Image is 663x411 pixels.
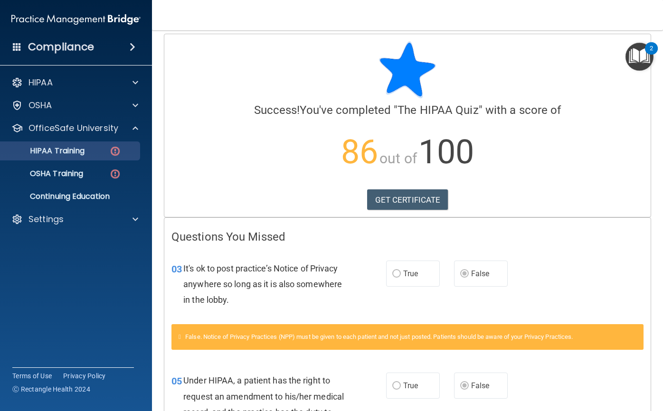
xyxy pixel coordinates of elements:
p: OfficeSafe University [28,122,118,134]
h4: Compliance [28,40,94,54]
span: out of [379,150,417,167]
img: PMB logo [11,10,141,29]
input: False [460,383,469,390]
img: danger-circle.6113f641.png [109,145,121,157]
span: 86 [341,132,378,171]
p: Settings [28,214,64,225]
input: True [392,271,401,278]
a: HIPAA [11,77,138,88]
span: Ⓒ Rectangle Health 2024 [12,384,90,394]
div: 2 [650,48,653,61]
a: OfficeSafe University [11,122,138,134]
span: False [471,381,490,390]
img: blue-star-rounded.9d042014.png [379,41,436,98]
span: It's ok to post practice’s Notice of Privacy anywhere so long as it is also somewhere in the lobby. [183,263,342,305]
p: OSHA Training [6,169,83,178]
h4: Questions You Missed [171,231,644,243]
a: Terms of Use [12,371,52,381]
img: danger-circle.6113f641.png [109,168,121,180]
button: Open Resource Center, 2 new notifications [625,43,654,71]
span: True [403,269,418,278]
p: Continuing Education [6,192,136,201]
a: Settings [11,214,138,225]
span: Success! [254,103,300,117]
span: True [403,381,418,390]
a: GET CERTIFICATE [367,189,448,210]
a: OSHA [11,100,138,111]
p: OSHA [28,100,52,111]
span: False. Notice of Privacy Practices (NPP) must be given to each patient and not just posted. Patie... [185,333,573,340]
span: 100 [418,132,474,171]
span: False [471,269,490,278]
span: 03 [171,263,182,275]
p: HIPAA Training [6,146,85,156]
a: Privacy Policy [63,371,106,381]
input: False [460,271,469,278]
span: 05 [171,375,182,387]
span: The HIPAA Quiz [398,103,478,117]
p: HIPAA [28,77,53,88]
h4: You've completed " " with a score of [171,104,644,116]
input: True [392,383,401,390]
